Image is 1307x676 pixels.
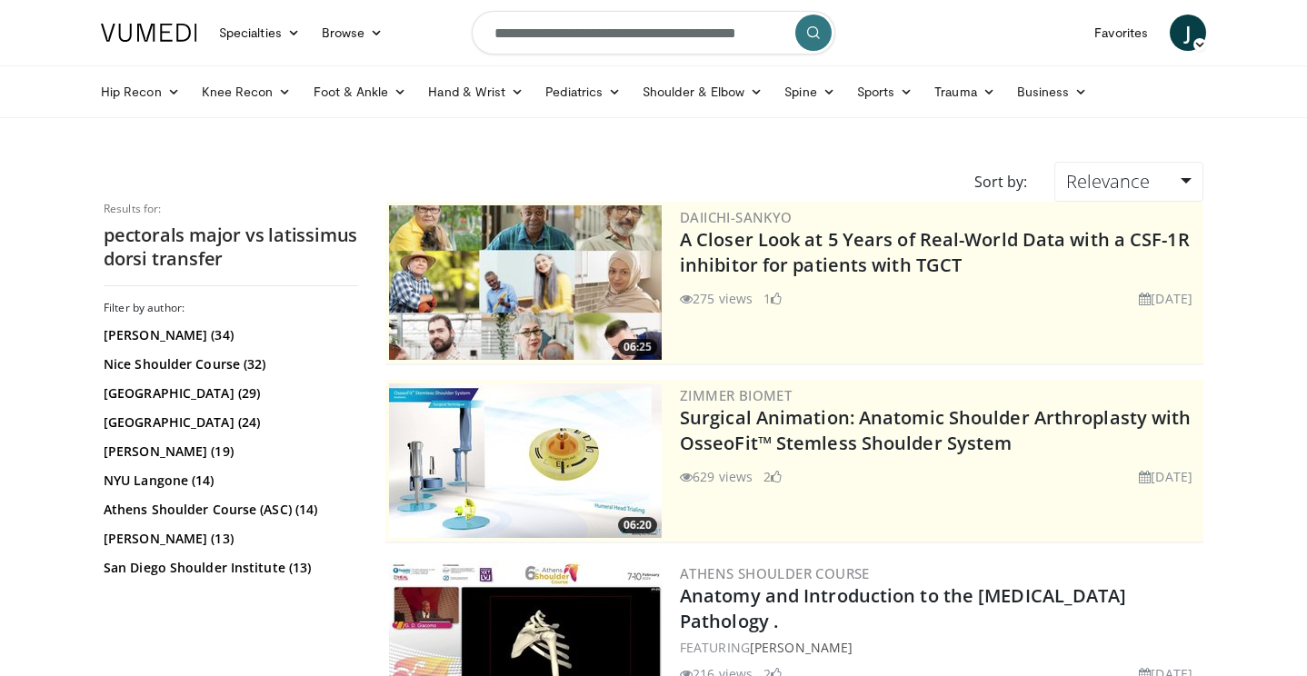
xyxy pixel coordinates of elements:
li: 275 views [680,289,753,308]
a: San Diego Shoulder Institute (13) [104,559,354,577]
a: Favorites [1083,15,1159,51]
a: Athens Shoulder Course (ASC) (14) [104,501,354,519]
a: Pediatrics [534,74,632,110]
a: Zimmer Biomet [680,386,792,404]
span: 06:25 [618,339,657,355]
a: Hip Recon [90,74,191,110]
a: [PERSON_NAME] [750,639,853,656]
a: Specialties [208,15,311,51]
a: Trauma [923,74,1006,110]
a: Shoulder & Elbow [632,74,773,110]
li: 1 [763,289,782,308]
a: [PERSON_NAME] (19) [104,442,354,461]
a: Daiichi-Sankyo [680,208,793,226]
img: VuMedi Logo [101,24,197,42]
a: Anatomy and Introduction to the [MEDICAL_DATA] Pathology . [680,583,1127,633]
a: [PERSON_NAME] (13) [104,530,354,548]
div: FEATURING [680,638,1200,657]
li: 629 views [680,467,753,486]
a: Relevance [1054,162,1203,202]
img: 93c22cae-14d1-47f0-9e4a-a244e824b022.png.300x170_q85_crop-smart_upscale.jpg [389,205,662,360]
span: 06:20 [618,517,657,533]
a: 06:20 [389,383,662,538]
a: 06:25 [389,205,662,360]
a: Athens Shoulder Course [680,564,870,582]
img: 84e7f812-2061-4fff-86f6-cdff29f66ef4.300x170_q85_crop-smart_upscale.jpg [389,383,662,538]
span: Relevance [1066,169,1150,194]
a: Foot & Ankle [303,74,418,110]
a: [GEOGRAPHIC_DATA] (24) [104,413,354,432]
h3: Filter by author: [104,301,358,315]
a: Spine [773,74,845,110]
a: NYU Langone (14) [104,472,354,490]
div: Sort by: [961,162,1041,202]
a: Nice Shoulder Course (32) [104,355,354,373]
a: Business [1006,74,1099,110]
a: [GEOGRAPHIC_DATA] (29) [104,384,354,403]
a: Surgical Animation: Anatomic Shoulder Arthroplasty with OsseoFit™ Stemless Shoulder System [680,405,1192,455]
a: A Closer Look at 5 Years of Real-World Data with a CSF-1R inhibitor for patients with TGCT [680,227,1190,277]
a: Hand & Wrist [417,74,534,110]
input: Search topics, interventions [472,11,835,55]
li: [DATE] [1139,289,1192,308]
a: Knee Recon [191,74,303,110]
p: Results for: [104,202,358,216]
a: Browse [311,15,394,51]
li: 2 [763,467,782,486]
a: Sports [846,74,924,110]
h2: pectorals major vs latissimus dorsi transfer [104,224,358,271]
a: [PERSON_NAME] (34) [104,326,354,344]
a: J [1170,15,1206,51]
li: [DATE] [1139,467,1192,486]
